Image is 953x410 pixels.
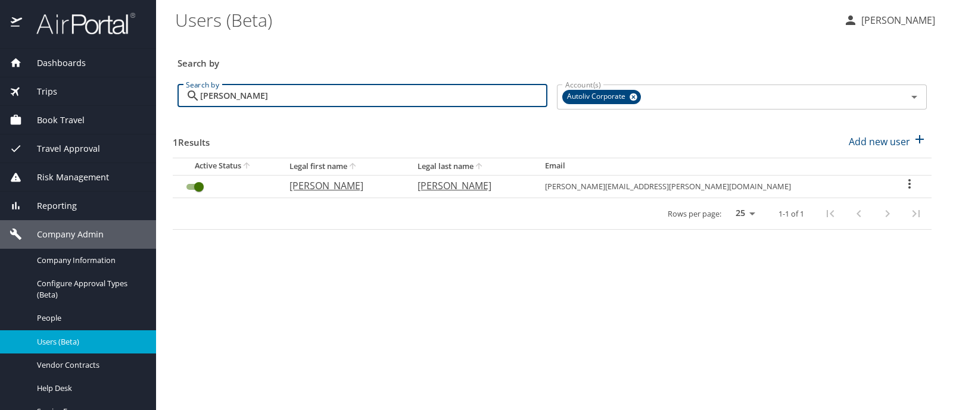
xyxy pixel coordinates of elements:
input: Search by name or email [200,84,547,107]
span: Travel Approval [22,142,100,155]
p: Add new user [849,134,910,149]
span: Help Desk [37,383,142,394]
th: Legal last name [408,158,535,175]
span: Configure Approval Types (Beta) [37,278,142,301]
span: Reporting [22,199,77,212]
button: Add new user [844,129,932,155]
span: People [37,312,142,324]
th: Email [535,158,888,175]
span: Trips [22,85,57,98]
button: Open [906,89,923,105]
img: icon-airportal.png [11,12,23,35]
span: Dashboards [22,57,86,70]
p: 1-1 of 1 [778,210,804,218]
p: Rows per page: [668,210,721,218]
span: Company Admin [22,228,104,241]
h1: Users (Beta) [175,1,834,38]
p: [PERSON_NAME] [418,179,521,193]
th: Active Status [173,158,280,175]
span: Company Information [37,255,142,266]
button: sort [241,161,253,172]
div: Autoliv Corporate [562,90,641,104]
p: [PERSON_NAME] [858,13,935,27]
span: Risk Management [22,171,109,184]
h3: 1 Results [173,129,210,149]
button: sort [347,161,359,173]
img: airportal-logo.png [23,12,135,35]
p: [PERSON_NAME] [289,179,393,193]
span: Book Travel [22,114,85,127]
button: sort [474,161,485,173]
span: Users (Beta) [37,336,142,348]
span: Autoliv Corporate [562,90,633,103]
table: User Search Table [173,158,932,230]
button: [PERSON_NAME] [839,10,940,31]
select: rows per page [726,205,759,223]
span: Vendor Contracts [37,359,142,371]
td: [PERSON_NAME][EMAIL_ADDRESS][PERSON_NAME][DOMAIN_NAME] [535,175,888,198]
th: Legal first name [280,158,407,175]
h3: Search by [177,49,927,70]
